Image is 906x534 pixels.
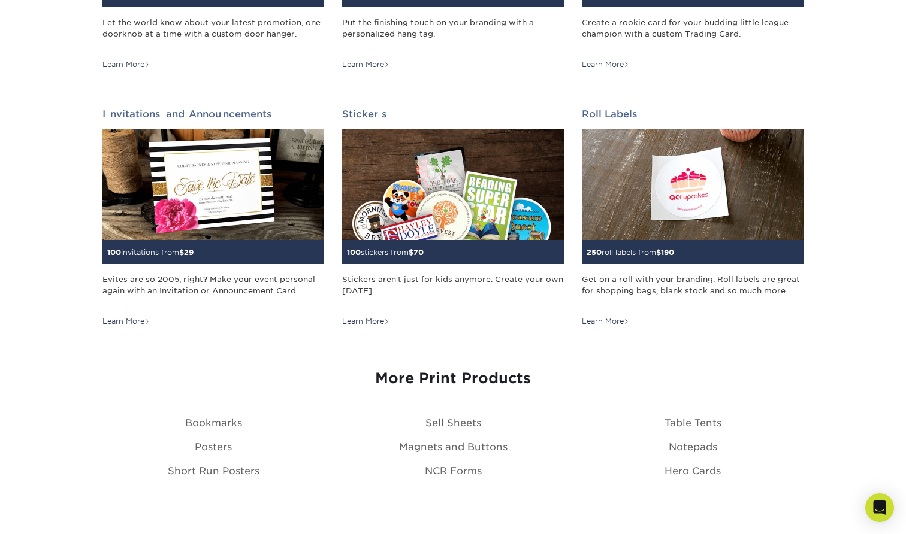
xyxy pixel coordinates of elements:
[425,465,482,477] a: NCR Forms
[3,497,102,530] iframe: Google Customer Reviews
[102,370,804,387] h3: More Print Products
[347,248,361,257] span: 100
[342,129,564,240] img: Stickers
[399,441,508,453] a: Magnets and Buttons
[342,316,389,327] div: Learn More
[184,248,194,257] span: 29
[587,248,602,257] span: 250
[102,108,324,327] a: Invitations and Announcements 100invitations from$29 Evites are so 2005, right? Make your event p...
[102,17,324,51] div: Let the world know about your latest promotion, one doorknob at a time with a custom door hanger.
[582,59,629,70] div: Learn More
[342,274,564,308] div: Stickers aren't just for kids anymore. Create your own [DATE].
[582,108,804,120] h2: Roll Labels
[102,274,324,308] div: Evites are so 2005, right? Make your event personal again with an Invitation or Announcement Card.
[342,108,564,327] a: Stickers 100stickers from$70 Stickers aren't just for kids anymore. Create your own [DATE]. Learn...
[425,417,481,429] a: Sell Sheets
[582,316,629,327] div: Learn More
[656,248,661,257] span: $
[102,316,150,327] div: Learn More
[582,17,804,51] div: Create a rookie card for your budding little league champion with a custom Trading Card.
[865,493,894,522] div: Open Intercom Messenger
[342,59,389,70] div: Learn More
[669,441,717,453] a: Notepads
[185,417,242,429] a: Bookmarks
[102,59,150,70] div: Learn More
[179,248,184,257] span: $
[582,129,804,240] img: Roll Labels
[342,17,564,51] div: Put the finishing touch on your branding with a personalized hang tag.
[102,108,324,120] h2: Invitations and Announcements
[347,248,424,257] small: stickers from
[661,248,674,257] span: 190
[587,248,674,257] small: roll labels from
[195,441,232,453] a: Posters
[409,248,413,257] span: $
[665,465,721,477] a: Hero Cards
[107,248,121,257] span: 100
[342,108,564,120] h2: Stickers
[665,417,721,429] a: Table Tents
[413,248,424,257] span: 70
[168,465,259,477] a: Short Run Posters
[582,108,804,327] a: Roll Labels 250roll labels from$190 Get on a roll with your branding. Roll labels are great for s...
[102,129,324,240] img: Invitations and Announcements
[582,274,804,308] div: Get on a roll with your branding. Roll labels are great for shopping bags, blank stock and so muc...
[107,248,194,257] small: invitations from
